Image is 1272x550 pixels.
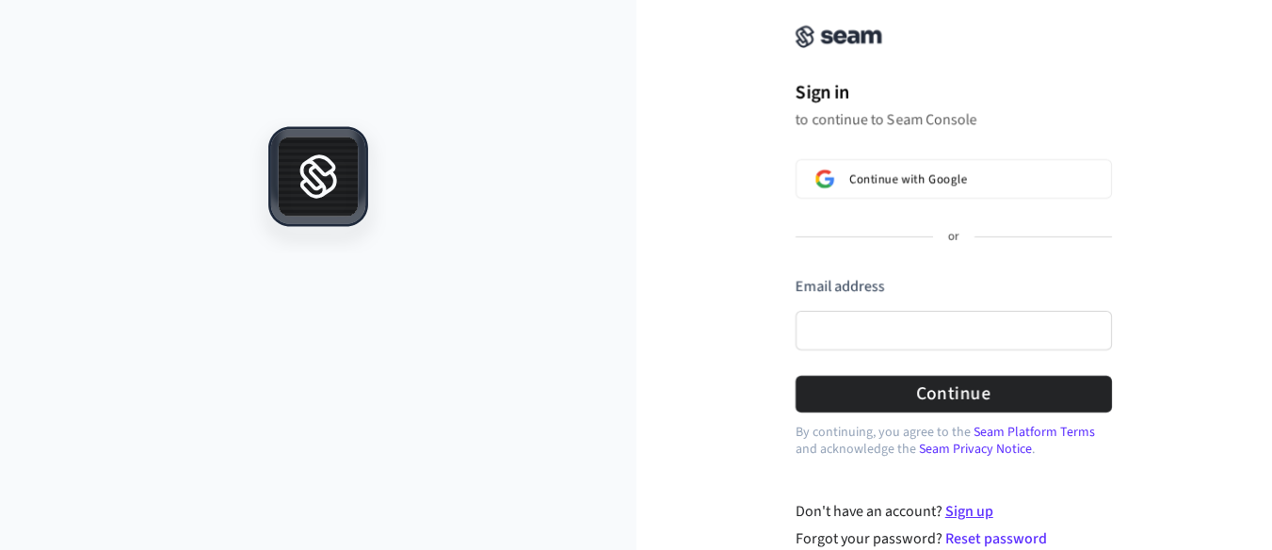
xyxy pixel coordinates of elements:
[849,171,967,186] span: Continue with Google
[948,229,959,246] p: or
[796,276,885,297] label: Email address
[796,424,1112,458] p: By continuing, you agree to the and acknowledge the .
[796,500,1113,523] div: Don't have an account?
[815,170,834,188] img: Sign in with Google
[945,501,993,522] a: Sign up
[796,25,882,48] img: Seam Console
[796,78,1112,106] h1: Sign in
[919,440,1032,459] a: Seam Privacy Notice
[974,423,1095,442] a: Seam Platform Terms
[796,159,1112,199] button: Sign in with GoogleContinue with Google
[796,110,1112,129] p: to continue to Seam Console
[796,376,1112,412] button: Continue
[796,527,1113,550] div: Forgot your password?
[945,528,1047,549] a: Reset password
